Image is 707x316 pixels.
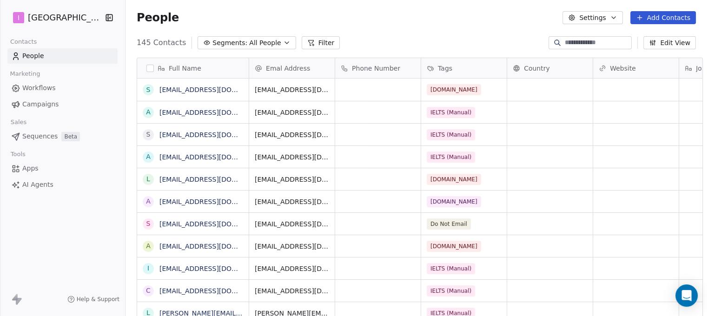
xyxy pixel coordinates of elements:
span: Tags [438,64,452,73]
div: Emal Address [249,58,335,78]
div: a [146,241,151,251]
div: I [147,263,149,273]
div: s [146,219,151,229]
span: [EMAIL_ADDRESS][DOMAIN_NAME] [255,197,329,206]
span: [EMAIL_ADDRESS][DOMAIN_NAME] [255,219,329,229]
span: [EMAIL_ADDRESS][DOMAIN_NAME] [255,130,329,139]
a: [EMAIL_ADDRESS][DOMAIN_NAME] [159,265,273,272]
div: Phone Number [335,58,421,78]
span: Apps [22,164,39,173]
span: [GEOGRAPHIC_DATA] [28,12,103,24]
span: IELTS (Manual) [427,107,475,118]
a: [EMAIL_ADDRESS][DOMAIN_NAME] [159,153,273,161]
span: Segments: [212,38,247,48]
span: AI Agents [22,180,53,190]
span: Tools [7,147,29,161]
span: Campaigns [22,99,59,109]
a: [EMAIL_ADDRESS][DOMAIN_NAME] [159,109,273,116]
span: [EMAIL_ADDRESS][DOMAIN_NAME] [255,152,329,162]
span: [DOMAIN_NAME] [427,196,481,207]
div: Full Name [137,58,249,78]
span: Do Not Email [427,218,471,230]
span: IELTS (Manual) [427,151,475,163]
span: IELTS (Manual) [427,285,475,296]
a: [EMAIL_ADDRESS][DOMAIN_NAME] [159,86,273,93]
button: Edit View [643,36,696,49]
a: Apps [7,161,118,176]
div: l [146,174,150,184]
div: a [146,152,151,162]
span: [DOMAIN_NAME] [427,241,481,252]
div: C [146,286,151,296]
div: Tags [421,58,507,78]
span: [DOMAIN_NAME] [427,174,481,185]
a: [EMAIL_ADDRESS][DOMAIN_NAME] [159,131,273,138]
div: Country [507,58,593,78]
span: Sequences [22,132,58,141]
span: Marketing [6,67,44,81]
span: [DOMAIN_NAME] [427,84,481,95]
span: IELTS (Manual) [427,129,475,140]
a: [EMAIL_ADDRESS][DOMAIN_NAME] [159,220,273,228]
a: [EMAIL_ADDRESS][DOMAIN_NAME] [159,198,273,205]
span: [EMAIL_ADDRESS][DOMAIN_NAME] [255,286,329,296]
a: [EMAIL_ADDRESS][DOMAIN_NAME] [159,287,273,295]
span: People [137,11,179,25]
div: Open Intercom Messenger [675,284,698,307]
a: Workflows [7,80,118,96]
span: Full Name [169,64,201,73]
span: People [22,51,44,61]
span: Contacts [6,35,41,49]
span: I [18,13,20,22]
button: Add Contacts [630,11,696,24]
span: 145 Contacts [137,37,186,48]
button: Settings [562,11,622,24]
div: s [146,85,151,95]
span: Help & Support [77,296,119,303]
span: Website [610,64,636,73]
a: Help & Support [67,296,119,303]
span: Phone Number [352,64,400,73]
span: All People [249,38,281,48]
button: I[GEOGRAPHIC_DATA] [11,10,99,26]
a: [EMAIL_ADDRESS][DOMAIN_NAME] [159,176,273,183]
div: a [146,107,151,117]
span: Country [524,64,550,73]
span: [EMAIL_ADDRESS][DOMAIN_NAME] [255,264,329,273]
div: Website [593,58,679,78]
button: Filter [302,36,340,49]
a: [EMAIL_ADDRESS][DOMAIN_NAME] [159,243,273,250]
span: Sales [7,115,31,129]
a: People [7,48,118,64]
span: [EMAIL_ADDRESS][DOMAIN_NAME] [255,108,329,117]
span: IELTS (Manual) [427,263,475,274]
a: SequencesBeta [7,129,118,144]
a: Campaigns [7,97,118,112]
span: Beta [61,132,80,141]
div: a [146,197,151,206]
span: Workflows [22,83,56,93]
span: [EMAIL_ADDRESS][DOMAIN_NAME] [255,85,329,94]
span: [EMAIL_ADDRESS][DOMAIN_NAME] [255,242,329,251]
a: AI Agents [7,177,118,192]
div: S [146,130,151,139]
span: [EMAIL_ADDRESS][DOMAIN_NAME] [255,175,329,184]
span: Emal Address [266,64,310,73]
